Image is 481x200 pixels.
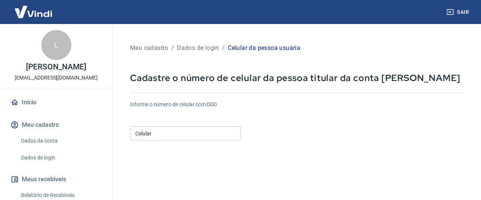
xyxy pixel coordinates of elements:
button: Sair [445,5,472,19]
p: [EMAIL_ADDRESS][DOMAIN_NAME] [15,74,98,82]
p: / [171,44,174,53]
div: L [41,30,71,60]
p: [PERSON_NAME] [26,63,86,71]
img: Vindi [9,0,58,23]
button: Meu cadastro [9,117,103,133]
p: Dados de login [177,44,219,53]
button: Meus recebíveis [9,171,103,188]
a: Início [9,94,103,111]
a: Dados da conta [18,133,103,149]
p: Celular da pessoa usuária [228,44,300,53]
a: Dados de login [18,150,103,165]
p: Meu cadastro [130,44,168,53]
p: Cadastre o número de celular da pessoa titular da conta [PERSON_NAME] [130,72,463,84]
h6: Informe o número de celular com DDD [130,101,463,108]
p: / [222,44,225,53]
